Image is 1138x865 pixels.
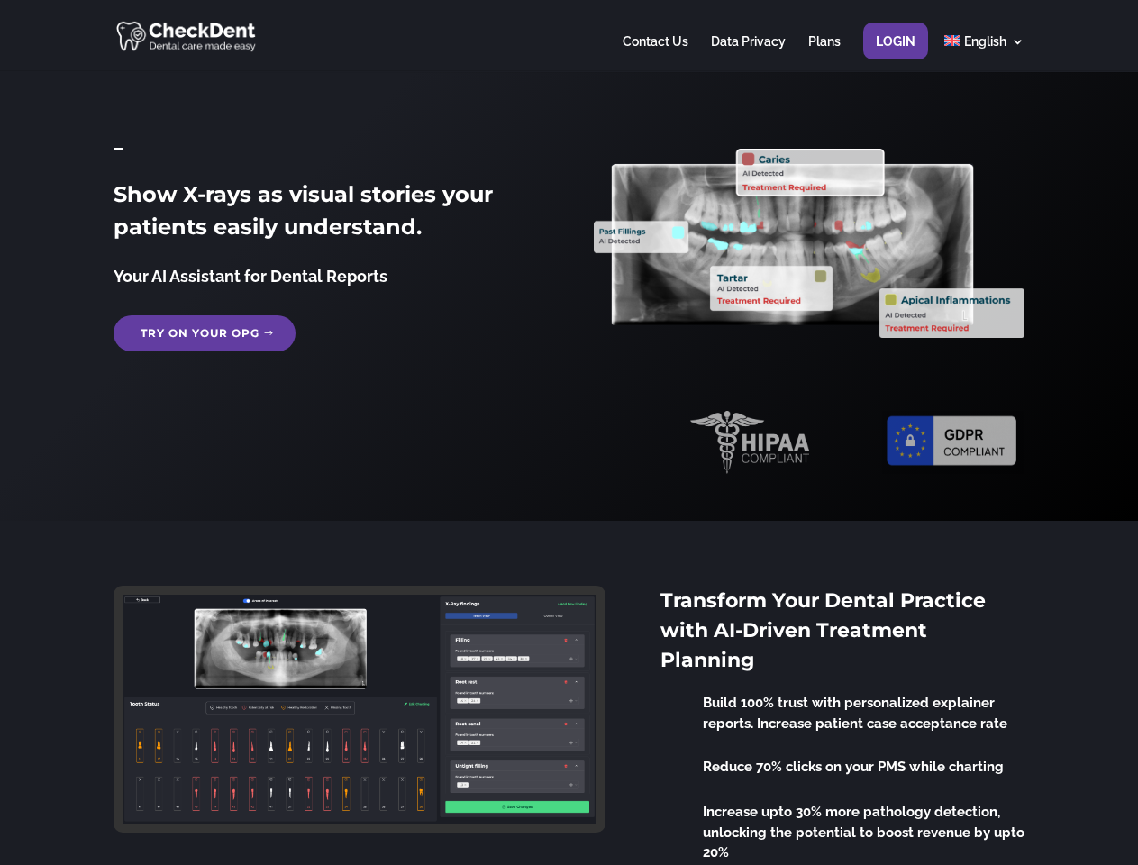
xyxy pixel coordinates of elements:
a: English [944,35,1024,70]
span: Reduce 70% clicks on your PMS while charting [703,759,1004,775]
a: Data Privacy [711,35,786,70]
h2: Show X-rays as visual stories your patients easily understand. [114,178,543,252]
a: Try on your OPG [114,315,296,351]
span: Increase upto 30% more pathology detection, unlocking the potential to boost revenue by upto 20% [703,804,1024,860]
span: Transform Your Dental Practice with AI-Driven Treatment Planning [660,588,986,672]
a: Plans [808,35,841,70]
a: Contact Us [623,35,688,70]
a: Login [876,35,915,70]
span: Your AI Assistant for Dental Reports [114,267,387,286]
span: English [964,34,1006,49]
img: X_Ray_annotated [594,149,1024,338]
span: Build 100% trust with personalized explainer reports. Increase patient case acceptance rate [703,695,1007,732]
span: _ [114,129,123,153]
img: CheckDent AI [116,18,258,53]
